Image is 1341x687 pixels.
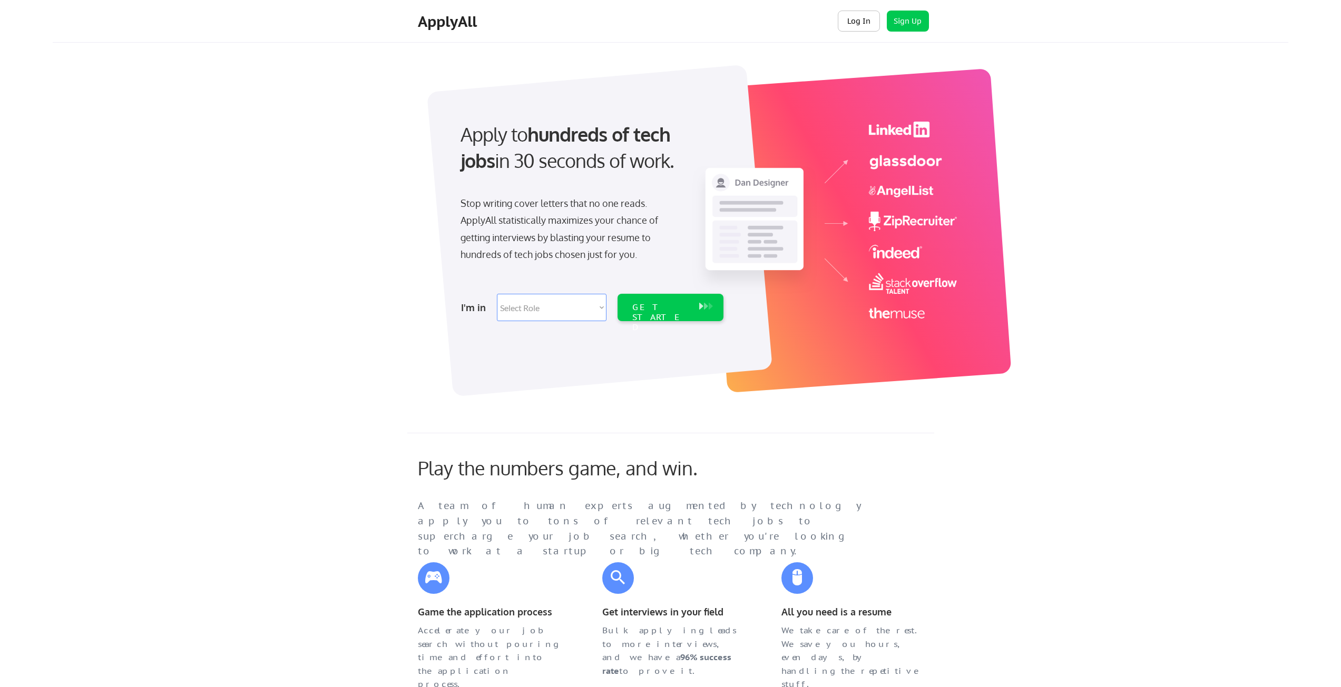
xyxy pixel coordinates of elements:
[418,499,882,559] div: A team of human experts augmented by technology apply you to tons of relevant tech jobs to superc...
[602,624,745,678] div: Bulk applying leads to more interviews, and we have a to prove it.
[602,604,745,620] div: Get interviews in your field
[461,299,491,316] div: I'm in
[838,11,880,32] button: Log In
[632,302,689,333] div: GET STARTED
[461,195,677,263] div: Stop writing cover letters that no one reads. ApplyAll statistically maximizes your chance of get...
[887,11,929,32] button: Sign Up
[418,456,745,479] div: Play the numbers game, and win.
[418,604,560,620] div: Game the application process
[602,652,733,676] strong: 96% success rate
[781,604,924,620] div: All you need is a resume
[461,121,719,174] div: Apply to in 30 seconds of work.
[418,13,480,31] div: ApplyAll
[461,122,675,172] strong: hundreds of tech jobs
